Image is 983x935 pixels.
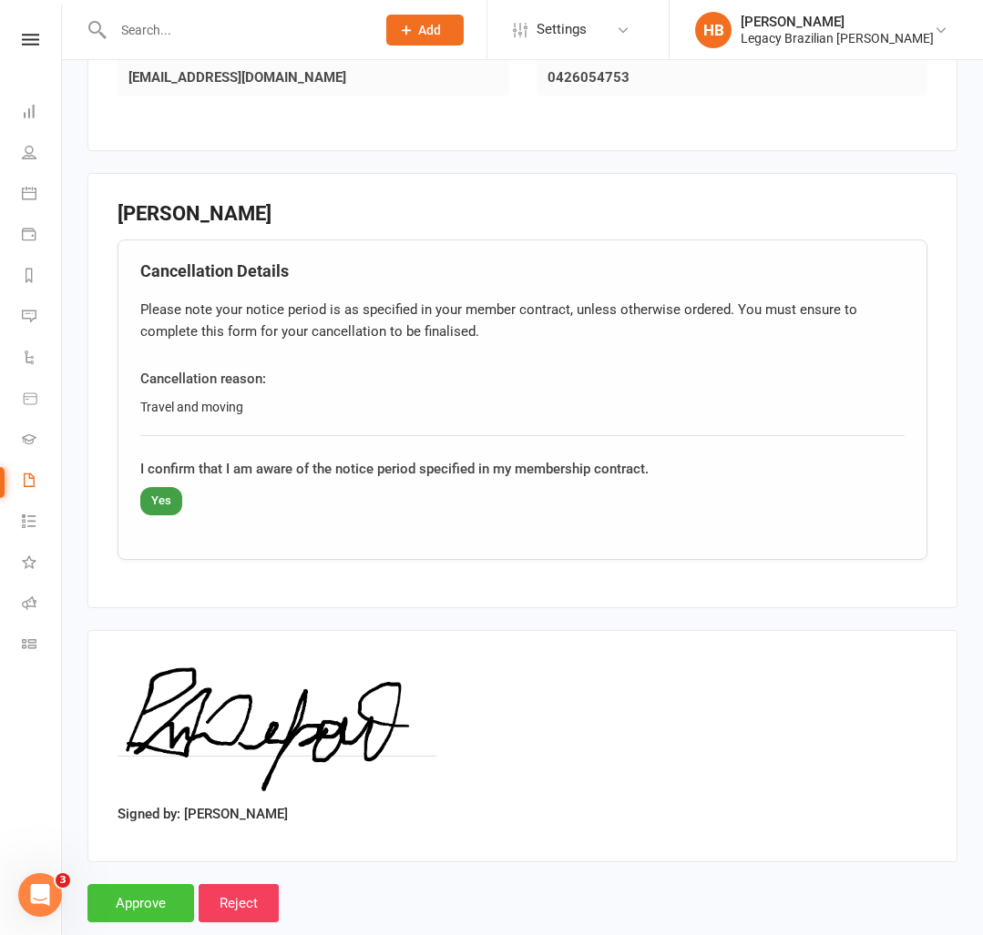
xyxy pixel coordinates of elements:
[22,257,63,298] a: Reports
[18,873,62,917] iframe: Intercom live chat
[695,12,732,48] div: HB
[386,15,464,46] button: Add
[22,584,63,625] a: Roll call kiosk mode
[140,262,905,280] h4: Cancellation Details
[537,9,587,50] span: Settings
[418,23,441,37] span: Add
[22,93,63,134] a: Dashboard
[22,134,63,175] a: People
[140,397,905,417] div: Travel and moving
[140,368,905,390] div: Cancellation reason:
[199,884,279,922] input: Reject
[108,17,363,43] input: Search...
[22,625,63,666] a: Class kiosk mode
[140,458,905,480] div: I confirm that I am aware of the notice period specified in my membership contract.
[741,14,934,30] div: [PERSON_NAME]
[118,203,927,225] h3: [PERSON_NAME]
[140,299,905,342] div: Please note your notice period is as specified in your member contract, unless otherwise ordered....
[87,884,194,922] input: Approve
[22,380,63,421] a: Product Sales
[118,660,436,797] img: image1755255333.png
[118,803,288,825] label: Signed by: [PERSON_NAME]
[22,175,63,216] a: Calendar
[22,216,63,257] a: Payments
[22,544,63,584] a: What's New
[741,30,934,46] div: Legacy Brazilian [PERSON_NAME]
[140,487,182,515] span: Yes
[56,873,70,888] span: 3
